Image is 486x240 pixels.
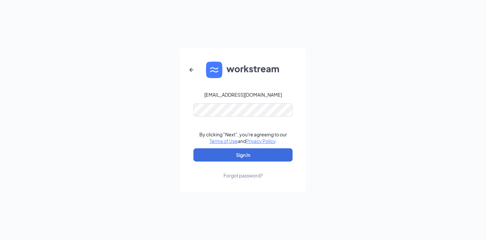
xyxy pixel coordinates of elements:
[187,66,195,74] svg: ArrowLeftNew
[199,131,287,144] div: By clicking "Next", you're agreeing to our and .
[206,62,280,78] img: WS logo and Workstream text
[204,91,282,98] div: [EMAIL_ADDRESS][DOMAIN_NAME]
[210,138,238,144] a: Terms of Use
[183,62,199,78] button: ArrowLeftNew
[223,172,263,179] div: Forgot password?
[223,162,263,179] a: Forgot password?
[246,138,275,144] a: Privacy Policy
[193,148,293,162] button: Sign In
